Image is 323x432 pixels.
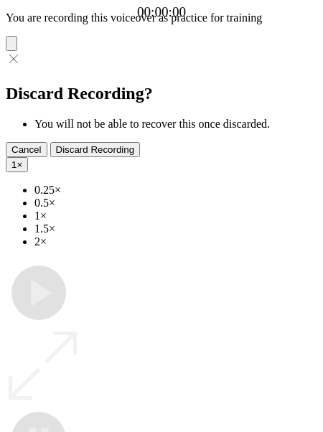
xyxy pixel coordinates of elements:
button: Cancel [6,142,47,157]
span: 1 [11,159,17,170]
p: You are recording this voiceover as practice for training [6,11,317,24]
button: Discard Recording [50,142,141,157]
h2: Discard Recording? [6,84,317,103]
a: 00:00:00 [137,4,186,20]
li: 1.5× [34,222,317,235]
li: 0.5× [34,197,317,210]
li: 0.25× [34,184,317,197]
li: 1× [34,210,317,222]
button: 1× [6,157,28,172]
li: 2× [34,235,317,248]
li: You will not be able to recover this once discarded. [34,118,317,131]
